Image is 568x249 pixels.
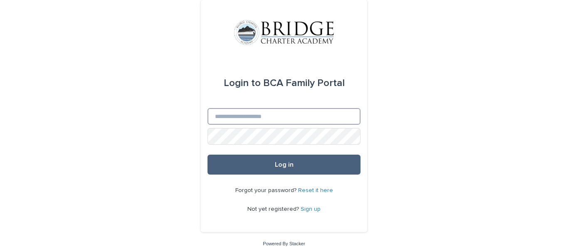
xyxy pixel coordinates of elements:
img: V1C1m3IdTEidaUdm9Hs0 [234,20,334,45]
span: Not yet registered? [247,206,301,212]
a: Powered By Stacker [263,241,305,246]
span: Login to [224,78,261,88]
span: Forgot your password? [235,187,298,193]
a: Sign up [301,206,321,212]
div: BCA Family Portal [224,71,345,95]
a: Reset it here [298,187,333,193]
button: Log in [207,155,361,175]
span: Log in [275,161,294,168]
